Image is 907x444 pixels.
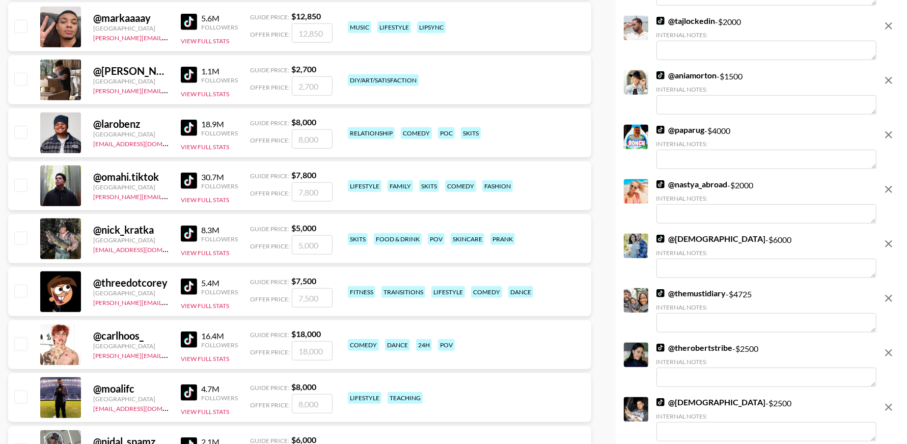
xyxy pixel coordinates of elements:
[878,234,899,254] button: remove
[656,70,717,80] a: @aniamorton
[250,119,289,127] span: Guide Price:
[292,235,333,255] input: 5,000
[656,358,876,366] div: Internal Notes:
[878,397,899,418] button: remove
[181,408,229,415] button: View Full Stats
[291,117,316,127] strong: $ 8,000
[292,129,333,149] input: 8,000
[878,16,899,36] button: remove
[250,189,290,197] span: Offer Price:
[656,234,876,278] div: - $ 6000
[428,233,445,245] div: pov
[656,398,665,406] img: TikTok
[482,180,513,192] div: fashion
[291,64,316,74] strong: $ 2,700
[656,234,766,244] a: @[DEMOGRAPHIC_DATA]
[250,295,290,303] span: Offer Price:
[93,382,169,395] div: @ moalifc
[656,70,876,115] div: - $ 1500
[656,31,876,39] div: Internal Notes:
[201,119,238,129] div: 18.9M
[181,302,229,310] button: View Full Stats
[292,394,333,413] input: 8,000
[348,21,371,33] div: music
[878,125,899,145] button: remove
[292,288,333,308] input: 7,500
[93,342,169,350] div: [GEOGRAPHIC_DATA]
[201,23,238,31] div: Followers
[292,341,333,360] input: 18,000
[93,191,244,201] a: [PERSON_NAME][EMAIL_ADDRESS][DOMAIN_NAME]
[385,339,410,351] div: dance
[93,236,169,244] div: [GEOGRAPHIC_DATA]
[508,286,533,298] div: dance
[656,397,766,407] a: @[DEMOGRAPHIC_DATA]
[250,331,289,339] span: Guide Price:
[878,70,899,91] button: remove
[201,341,238,349] div: Followers
[381,286,425,298] div: transitions
[374,233,422,245] div: food & drink
[656,86,876,93] div: Internal Notes:
[181,249,229,257] button: View Full Stats
[878,343,899,363] button: remove
[250,84,290,91] span: Offer Price:
[416,339,432,351] div: 24h
[348,392,381,404] div: lifestyle
[201,235,238,243] div: Followers
[656,343,876,387] div: - $ 2500
[656,289,665,297] img: TikTok
[292,23,333,43] input: 12,850
[201,66,238,76] div: 1.1M
[250,348,290,356] span: Offer Price:
[388,392,423,404] div: teaching
[201,384,238,394] div: 4.7M
[348,233,368,245] div: skits
[431,286,465,298] div: lifestyle
[656,17,665,25] img: TikTok
[401,127,432,139] div: comedy
[181,355,229,363] button: View Full Stats
[250,31,290,38] span: Offer Price:
[93,24,169,32] div: [GEOGRAPHIC_DATA]
[93,138,196,148] a: [EMAIL_ADDRESS][DOMAIN_NAME]
[181,90,229,98] button: View Full Stats
[93,403,196,412] a: [EMAIL_ADDRESS][DOMAIN_NAME]
[201,394,238,402] div: Followers
[93,12,169,24] div: @ markaaaay
[250,225,289,233] span: Guide Price:
[93,171,169,183] div: @ omahi.tiktok
[181,331,197,348] img: TikTok
[451,233,484,245] div: skincare
[656,180,665,188] img: TikTok
[348,180,381,192] div: lifestyle
[250,278,289,286] span: Guide Price:
[250,172,289,180] span: Guide Price:
[93,118,169,130] div: @ larobenz
[250,136,290,144] span: Offer Price:
[490,233,515,245] div: prank
[93,244,196,254] a: [EMAIL_ADDRESS][DOMAIN_NAME]
[656,16,876,60] div: - $ 2000
[181,37,229,45] button: View Full Stats
[388,180,413,192] div: family
[348,339,379,351] div: comedy
[201,288,238,296] div: Followers
[181,226,197,242] img: TikTok
[250,384,289,392] span: Guide Price:
[656,125,705,135] a: @paparug
[656,288,876,332] div: - $ 4725
[93,85,244,95] a: [PERSON_NAME][EMAIL_ADDRESS][DOMAIN_NAME]
[250,66,289,74] span: Guide Price:
[656,344,665,352] img: TikTok
[250,242,290,250] span: Offer Price:
[471,286,502,298] div: comedy
[656,16,716,26] a: @tajlockedin
[201,172,238,182] div: 30.7M
[93,395,169,403] div: [GEOGRAPHIC_DATA]
[93,329,169,342] div: @ carlhoos_
[348,127,395,139] div: relationship
[250,401,290,409] span: Offer Price:
[201,182,238,190] div: Followers
[291,329,321,339] strong: $ 18,000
